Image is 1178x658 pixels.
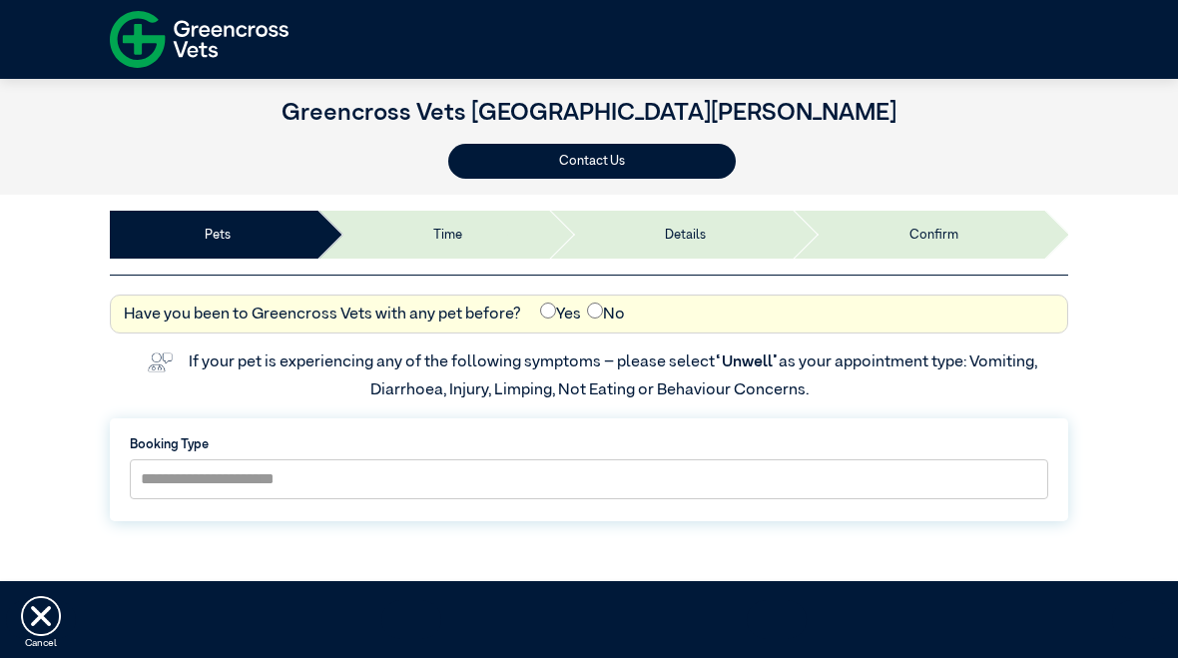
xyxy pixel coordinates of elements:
a: Pets [205,226,231,245]
label: No [587,303,625,327]
span: “Unwell” [715,354,779,370]
label: Yes [540,303,581,327]
label: Have you been to Greencross Vets with any pet before? [124,303,521,327]
input: Yes [540,303,556,319]
img: f-logo [110,5,289,74]
button: Contact Us [448,144,736,179]
label: Booking Type [130,435,1048,454]
img: vet [141,346,179,378]
label: If your pet is experiencing any of the following symptoms – please select as your appointment typ... [189,354,1040,398]
a: Greencross Vets [GEOGRAPHIC_DATA][PERSON_NAME] [282,101,896,125]
input: No [587,303,603,319]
